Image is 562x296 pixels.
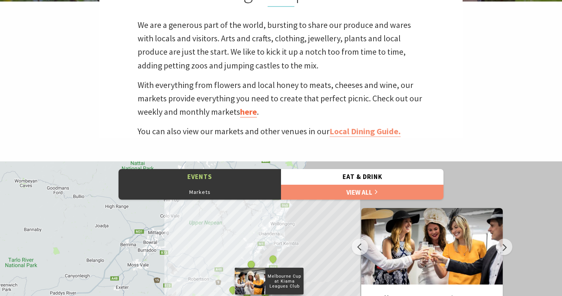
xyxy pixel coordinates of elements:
p: You can also view our markets and other venues in our [138,125,424,138]
p: With everything from flowers and local honey to meats, cheeses and wine, our markets provide ever... [138,78,424,119]
button: See detail about Gumaraa Aboriginal Cultural Tour [228,285,238,295]
button: Next [496,239,512,255]
button: See detail about Airshows Downunder Shellharbour [246,259,256,269]
p: We are a generous part of the world, bursting to share our produce and wares with locals and visi... [138,18,424,72]
p: Melbourne Cup at Kiama Leagues Club [265,272,304,290]
a: Local Dining Guide. [330,126,401,137]
button: See detail about Shellharbour SUP Festival [268,254,278,263]
button: Events [119,169,281,185]
button: Previous [352,239,368,255]
button: Markets [119,184,281,200]
a: here [240,106,257,117]
a: View All [281,184,443,200]
button: Eat & Drink [281,169,443,185]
